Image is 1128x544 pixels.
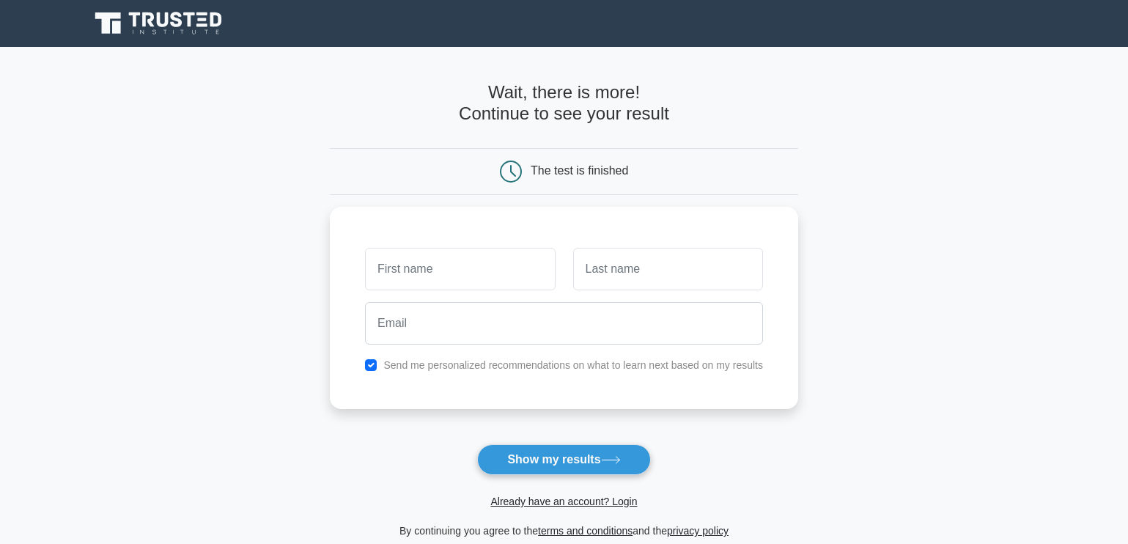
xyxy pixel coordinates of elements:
[365,302,763,345] input: Email
[321,522,807,540] div: By continuing you agree to the and the
[330,82,798,125] h4: Wait, there is more! Continue to see your result
[383,359,763,371] label: Send me personalized recommendations on what to learn next based on my results
[365,248,555,290] input: First name
[477,444,650,475] button: Show my results
[538,525,633,537] a: terms and conditions
[490,496,637,507] a: Already have an account? Login
[573,248,763,290] input: Last name
[531,164,628,177] div: The test is finished
[667,525,729,537] a: privacy policy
